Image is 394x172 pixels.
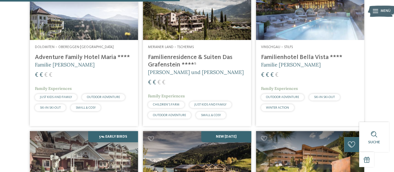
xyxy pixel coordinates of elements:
span: JUST KIDS AND FAMILY [194,103,226,106]
h4: Adventure Family Hotel Maria **** [35,54,133,61]
span: OUTDOOR ADVENTURE [153,114,186,117]
h4: Familienhotel Bella Vista **** [261,54,359,61]
span: [PERSON_NAME] und [PERSON_NAME] [148,69,244,75]
span: Dolomiten – Obereggen-[GEOGRAPHIC_DATA] [35,45,114,49]
span: € [35,72,38,78]
span: SMALL & COSY [76,106,96,109]
span: Family Experiences [35,86,72,91]
span: € [49,72,52,78]
span: € [261,72,264,78]
h4: Familienresidence & Suiten Das Grafenstein ****ˢ [148,54,246,69]
span: € [162,80,165,86]
span: SKI-IN SKI-OUT [40,106,61,109]
span: € [266,72,269,78]
span: CHILDREN’S FARM [153,103,179,106]
span: € [148,80,151,86]
span: Vinschgau – Stilfs [261,45,293,49]
span: JUST KIDS AND FAMILY [40,96,72,99]
span: SMALL & COSY [201,114,221,117]
span: WINTER ACTION [266,106,289,109]
span: Family Experiences [148,93,185,99]
span: Familie [PERSON_NAME] [261,61,321,68]
span: € [40,72,43,78]
span: € [153,80,156,86]
span: € [275,72,278,78]
span: Family Experiences [261,86,298,91]
span: € [270,72,274,78]
span: OUTDOOR ADVENTURE [87,96,120,99]
span: Familie [PERSON_NAME] [35,61,95,68]
span: SKI-IN SKI-OUT [314,96,335,99]
span: € [44,72,48,78]
span: € [157,80,161,86]
span: OUTDOOR ADVENTURE [266,96,299,99]
span: Suche [368,140,380,144]
span: Meraner Land – Tscherms [148,45,194,49]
